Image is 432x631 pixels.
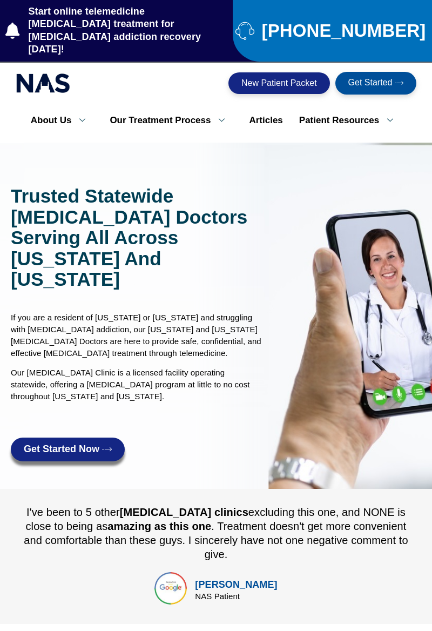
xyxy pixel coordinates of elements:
[26,5,227,56] span: Start online telemedicine [MEDICAL_DATA] treatment for [MEDICAL_DATA] addiction recovery [DATE]!
[107,520,211,532] b: amazing as this one
[11,438,125,461] a: Get Started Now
[23,109,102,132] a: About Us
[228,72,330,94] a: New Patient Packet
[11,312,264,359] p: If you are a resident of [US_STATE] or [US_STATE] and struggling with [MEDICAL_DATA] addiction, o...
[16,71,70,96] img: national addiction specialists online suboxone clinic - logo
[348,78,393,88] span: Get Started
[102,109,241,132] a: Our Treatment Process
[5,5,227,56] a: Start online telemedicine [MEDICAL_DATA] treatment for [MEDICAL_DATA] addiction recovery [DATE]!
[195,578,277,592] div: [PERSON_NAME]
[195,592,277,600] div: NAS Patient
[241,109,291,132] a: Articles
[259,25,426,37] span: [PHONE_NUMBER]
[335,72,417,95] a: Get Started
[24,444,99,455] span: Get Started Now
[11,367,264,402] p: Our [MEDICAL_DATA] Clinic is a licensed facility operating statewide, offering a [MEDICAL_DATA] p...
[11,186,264,290] h1: Trusted Statewide [MEDICAL_DATA] doctors serving all across [US_STATE] and [US_STATE]
[235,21,428,40] a: [PHONE_NUMBER]
[120,506,248,518] b: [MEDICAL_DATA] clinics
[241,79,317,88] span: New Patient Packet
[16,505,416,561] div: I've been to 5 other excluding this one, and NONE is close to being as . Treatment doesn't get mo...
[154,572,187,605] img: top rated online suboxone treatment for opioid addiction treatment in tennessee and texas
[291,109,409,132] a: Patient Resources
